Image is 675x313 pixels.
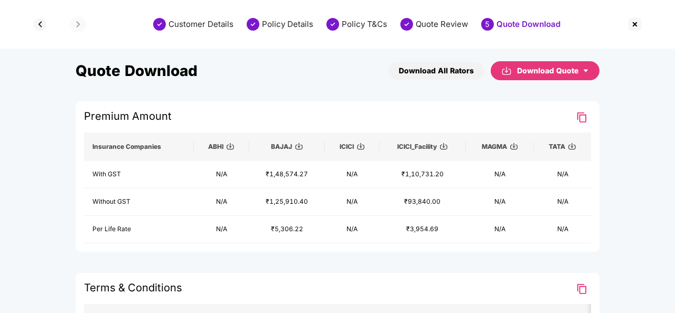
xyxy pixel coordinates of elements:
[84,188,194,216] td: Without GST
[416,19,468,30] div: Quote Review
[32,16,49,33] img: svg+xml;base64,PHN2ZyBpZD0iQmFjay0zMngzMiIgeG1sbnM9Imh0dHA6Ly93d3cudzMub3JnLzIwMDAvc3ZnIiB3aWR0aD...
[583,68,589,74] span: caret-down
[466,161,534,188] td: N/A
[496,19,560,30] div: Quote Download
[325,188,379,216] td: N/A
[357,142,365,150] img: svg+xml;base64,PHN2ZyBpZD0iRG93bmxvYWQtMzJ4MzIiIHhtbG5zPSJodHRwOi8vd3d3LnczLm9yZy8yMDAwL3N2ZyIgd2...
[510,142,518,150] img: svg+xml;base64,PHN2ZyBpZD0iRG93bmxvYWQtMzJ4MzIiIHhtbG5zPSJodHRwOi8vd3d3LnczLm9yZy8yMDAwL3N2ZyIgd2...
[202,143,241,151] div: ABHI
[342,19,387,30] div: Policy T&Cs
[258,143,317,151] div: BAJAJ
[226,142,235,150] img: svg+xml;base64,PHN2ZyBpZD0iRG93bmxvYWQtMzJ4MzIiIHhtbG5zPSJodHRwOi8vd3d3LnczLm9yZy8yMDAwL3N2ZyIgd2...
[194,216,249,243] td: N/A
[439,142,448,150] img: svg+xml;base64,PHN2ZyBpZD0iRG93bmxvYWQtMzJ4MzIiIHhtbG5zPSJodHRwOi8vd3d3LnczLm9yZy8yMDAwL3N2ZyIgd2...
[534,161,591,188] td: N/A
[333,143,371,151] div: ICICI
[84,216,194,243] td: Per Life Rate
[379,161,466,188] td: ₹1,10,731.20
[517,65,589,77] div: Download Quote
[84,132,194,161] th: Insurance Companies
[84,110,172,128] span: Premium Amount
[534,216,591,243] td: N/A
[194,161,249,188] td: N/A
[262,19,313,30] div: Policy Details
[379,216,466,243] td: ₹3,954.69
[575,283,588,295] img: Clipboard Icon for T&C
[379,188,466,216] td: ₹93,840.00
[501,64,512,77] img: svg+xml;base64,PHN2ZyBpZD0iRG93bmxvYWQtMzJ4MzIiIHhtbG5zPSJodHRwOi8vd3d3LnczLm9yZy8yMDAwL3N2ZyIgd2...
[325,216,379,243] td: N/A
[466,188,534,216] td: N/A
[249,216,325,243] td: ₹5,306.22
[388,143,457,151] div: ICICI_Facility
[568,142,576,150] img: svg+xml;base64,PHN2ZyBpZD0iRG93bmxvYWQtMzJ4MzIiIHhtbG5zPSJodHRwOi8vd3d3LnczLm9yZy8yMDAwL3N2ZyIgd2...
[400,18,413,31] img: svg+xml;base64,PHN2ZyBpZD0iU3RlcC1Eb25lLTMyeDMyIiB4bWxucz0iaHR0cDovL3d3dy53My5vcmcvMjAwMC9zdmciIH...
[399,65,474,77] div: Download All Rators
[76,62,198,80] div: Quote Download
[168,19,233,30] div: Customer Details
[153,18,166,31] img: svg+xml;base64,PHN2ZyBpZD0iU3RlcC1Eb25lLTMyeDMyIiB4bWxucz0iaHR0cDovL3d3dy53My5vcmcvMjAwMC9zdmciIH...
[542,143,583,151] div: TATA
[534,188,591,216] td: N/A
[575,111,588,124] img: Clipboard Icon
[474,143,526,151] div: MAGMA
[466,216,534,243] td: N/A
[84,281,182,299] span: Terms & Conditions
[325,161,379,188] td: N/A
[247,18,259,31] img: svg+xml;base64,PHN2ZyBpZD0iU3RlcC1Eb25lLTMyeDMyIiB4bWxucz0iaHR0cDovL3d3dy53My5vcmcvMjAwMC9zdmciIH...
[194,188,249,216] td: N/A
[626,16,643,33] img: svg+xml;base64,PHN2ZyBpZD0iQ3Jvc3MtMzJ4MzIiIHhtbG5zPSJodHRwOi8vd3d3LnczLm9yZy8yMDAwL3N2ZyIgd2lkdG...
[326,18,339,31] img: svg+xml;base64,PHN2ZyBpZD0iU3RlcC1Eb25lLTMyeDMyIiB4bWxucz0iaHR0cDovL3d3dy53My5vcmcvMjAwMC9zdmciIH...
[249,161,325,188] td: ₹1,48,574.27
[249,188,325,216] td: ₹1,25,910.40
[84,161,194,188] td: With GST
[481,18,494,31] div: 5
[295,142,303,150] img: svg+xml;base64,PHN2ZyBpZD0iRG93bmxvYWQtMzJ4MzIiIHhtbG5zPSJodHRwOi8vd3d3LnczLm9yZy8yMDAwL3N2ZyIgd2...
